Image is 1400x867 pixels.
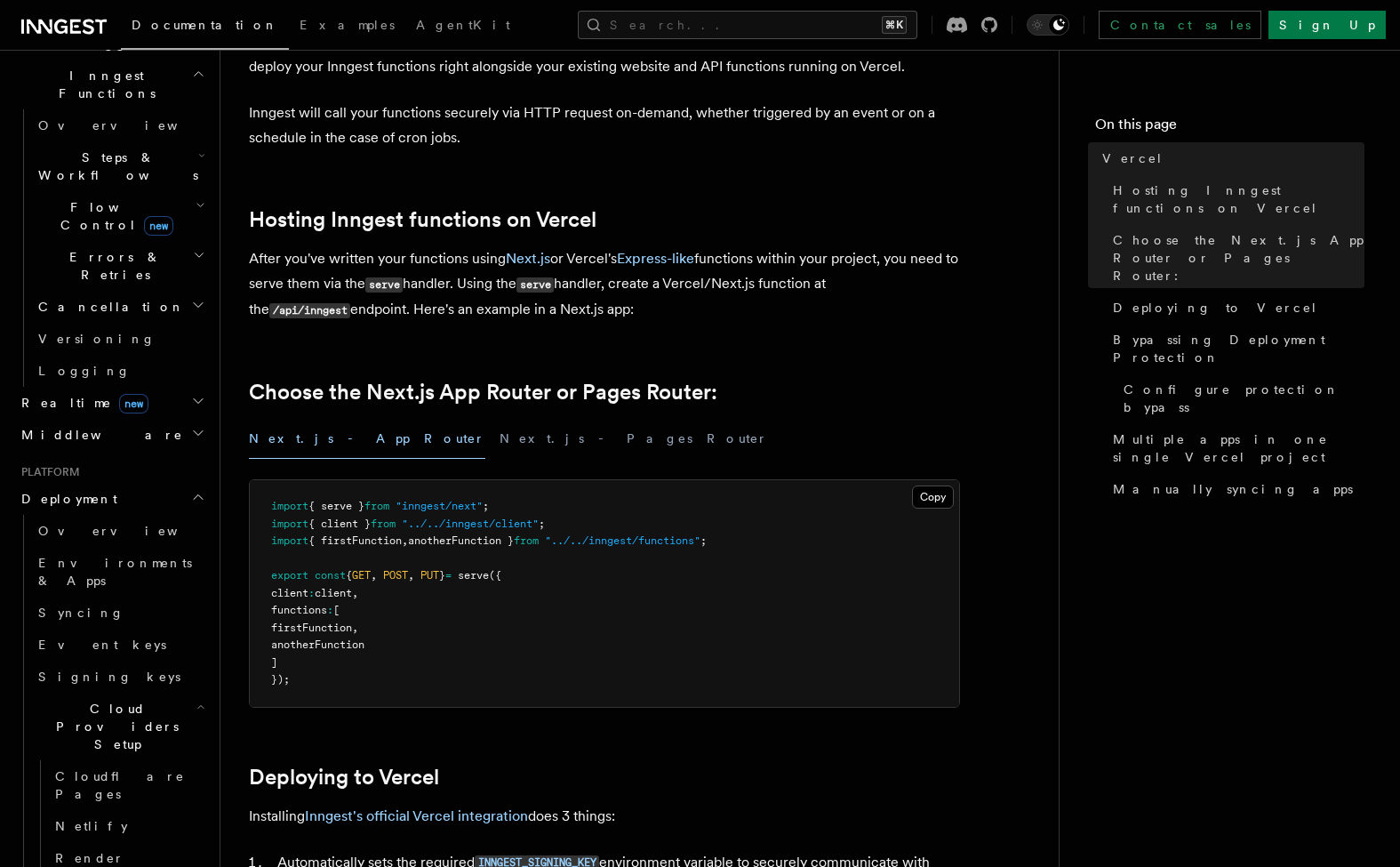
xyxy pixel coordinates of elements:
[308,518,371,530] span: { client }
[38,364,131,378] span: Logging
[315,587,352,599] span: client
[1106,174,1364,224] a: Hosting Inngest functions on Vercel
[144,216,173,236] span: new
[1106,473,1364,505] a: Manually syncing apps
[352,622,358,634] span: ,
[55,819,128,833] span: Netlify
[1027,14,1069,36] button: Toggle dark mode
[416,18,510,32] span: AgentKit
[516,277,554,293] code: serve
[271,534,308,547] span: import
[439,569,445,582] span: }
[249,246,960,323] p: After you've written your functions using or Vercel's functions within your project, you need to ...
[31,141,209,191] button: Steps & Workflows
[31,323,209,355] a: Versioning
[308,534,402,547] span: { firstFunction
[271,638,364,651] span: anotherFunction
[371,569,377,582] span: ,
[38,524,221,538] span: Overview
[364,500,389,512] span: from
[31,149,198,184] span: Steps & Workflows
[249,29,960,79] p: Inngest enables you to host your functions on Vercel using their . This allows you to deploy your...
[31,515,209,547] a: Overview
[249,765,439,790] a: Deploying to Vercel
[55,769,185,801] span: Cloudflare Pages
[271,622,352,634] span: firstFunction
[132,18,278,32] span: Documentation
[31,693,209,760] button: Cloud Providers Setup
[1116,373,1364,423] a: Configure protection bypass
[1113,480,1353,498] span: Manually syncing apps
[14,60,209,109] button: Inngest Functions
[31,191,209,241] button: Flow Controlnew
[271,656,277,669] span: ]
[1106,324,1364,373] a: Bypassing Deployment Protection
[249,419,485,459] button: Next.js - App Router
[1113,299,1318,317] span: Deploying to Vercel
[271,604,327,616] span: functions
[352,569,371,582] span: GET
[308,587,315,599] span: :
[31,248,193,284] span: Errors & Retries
[506,250,550,267] a: Next.js
[1099,11,1261,39] a: Contact sales
[1113,181,1364,217] span: Hosting Inngest functions on Vercel
[1106,224,1364,292] a: Choose the Next.js App Router or Pages Router:
[1113,430,1364,466] span: Multiple apps in one single Vercel project
[31,700,196,753] span: Cloud Providers Setup
[383,569,408,582] span: POST
[14,490,117,508] span: Deployment
[1113,231,1364,285] span: Choose the Next.js App Router or Pages Router:
[249,100,960,150] p: Inngest will call your functions securely via HTTP request on-demand, whether triggered by an eve...
[514,534,539,547] span: from
[269,303,350,318] code: /api/inngest
[1106,423,1364,473] a: Multiple apps in one single Vercel project
[14,426,183,444] span: Middleware
[249,804,960,829] p: Installing does 3 things:
[271,569,308,582] span: export
[31,629,209,661] a: Event keys
[333,604,340,616] span: [
[14,67,192,102] span: Inngest Functions
[396,500,483,512] span: "inngest/next"
[119,394,148,413] span: new
[31,661,209,693] a: Signing keys
[912,486,954,509] button: Copy
[14,109,209,387] div: Inngest Functions
[31,298,185,316] span: Cancellation
[38,606,124,620] span: Syncing
[483,500,489,512] span: ;
[371,518,396,530] span: from
[14,387,209,419] button: Realtimenew
[55,851,124,865] span: Render
[1102,149,1164,167] span: Vercel
[402,518,539,530] span: "../../inngest/client"
[31,597,209,629] a: Syncing
[617,250,694,267] a: Express-like
[271,500,308,512] span: import
[38,556,192,588] span: Environments & Apps
[1124,381,1364,416] span: Configure protection bypass
[346,569,352,582] span: {
[14,419,209,451] button: Middleware
[38,118,221,132] span: Overview
[405,5,521,48] a: AgentKit
[1113,331,1364,366] span: Bypassing Deployment Protection
[31,109,209,141] a: Overview
[420,569,439,582] span: PUT
[352,587,358,599] span: ,
[327,604,333,616] span: :
[882,16,907,34] kbd: ⌘K
[458,569,489,582] span: serve
[545,534,700,547] span: "../../inngest/functions"
[578,11,917,39] button: Search...⌘K
[14,394,148,412] span: Realtime
[489,569,501,582] span: ({
[500,419,768,459] button: Next.js - Pages Router
[38,332,156,346] span: Versioning
[31,547,209,597] a: Environments & Apps
[31,355,209,387] a: Logging
[289,5,405,48] a: Examples
[271,518,308,530] span: import
[300,18,395,32] span: Examples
